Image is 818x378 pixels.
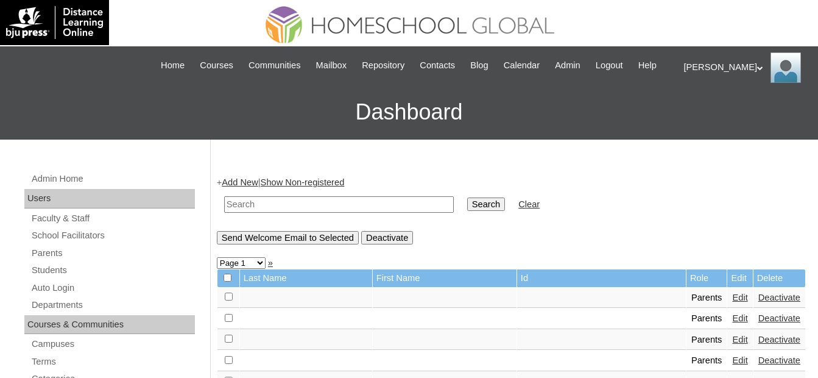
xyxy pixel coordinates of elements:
[590,59,629,73] a: Logout
[732,313,747,323] a: Edit
[420,59,455,73] span: Contacts
[732,335,747,344] a: Edit
[30,211,195,226] a: Faculty & Staff
[732,293,747,302] a: Edit
[632,59,663,73] a: Help
[498,59,546,73] a: Calendar
[30,354,195,369] a: Terms
[30,171,195,187] a: Admin Home
[310,59,353,73] a: Mailbox
[464,59,494,73] a: Blog
[517,269,686,287] td: Id
[549,59,587,73] a: Admin
[217,176,806,244] div: + |
[758,313,800,323] a: Deactivate
[240,269,372,287] td: Last Name
[638,59,657,73] span: Help
[30,228,195,243] a: School Facilitators
[758,293,800,302] a: Deactivate
[684,52,806,83] div: [PERSON_NAME]
[261,177,345,187] a: Show Non-registered
[758,355,800,365] a: Deactivate
[222,177,258,187] a: Add New
[30,298,195,313] a: Departments
[217,231,359,244] input: Send Welcome Email to Selected
[30,246,195,261] a: Parents
[467,198,505,211] input: Search
[686,351,727,371] td: Parents
[555,59,580,73] span: Admin
[596,59,623,73] span: Logout
[155,59,191,73] a: Home
[30,263,195,278] a: Students
[470,59,488,73] span: Blog
[753,269,805,287] td: Delete
[224,196,454,213] input: Search
[6,6,103,39] img: logo-white.png
[242,59,307,73] a: Communities
[24,189,195,209] div: Users
[373,269,517,287] td: First Name
[686,330,727,351] td: Parents
[361,231,413,244] input: Deactivate
[732,355,747,365] a: Edit
[200,59,233,73] span: Courses
[770,52,801,83] img: Ariane Ebuen
[686,269,727,287] td: Role
[686,288,727,308] td: Parents
[30,280,195,296] a: Auto Login
[758,335,800,344] a: Deactivate
[268,258,273,268] a: »
[161,59,185,73] span: Home
[194,59,239,73] a: Courses
[249,59,301,73] span: Communities
[414,59,461,73] a: Contacts
[30,337,195,352] a: Campuses
[504,59,540,73] span: Calendar
[24,315,195,335] div: Courses & Communities
[356,59,411,73] a: Repository
[727,269,752,287] td: Edit
[686,308,727,329] td: Parents
[362,59,404,73] span: Repository
[316,59,347,73] span: Mailbox
[6,85,812,140] h3: Dashboard
[518,199,540,209] a: Clear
